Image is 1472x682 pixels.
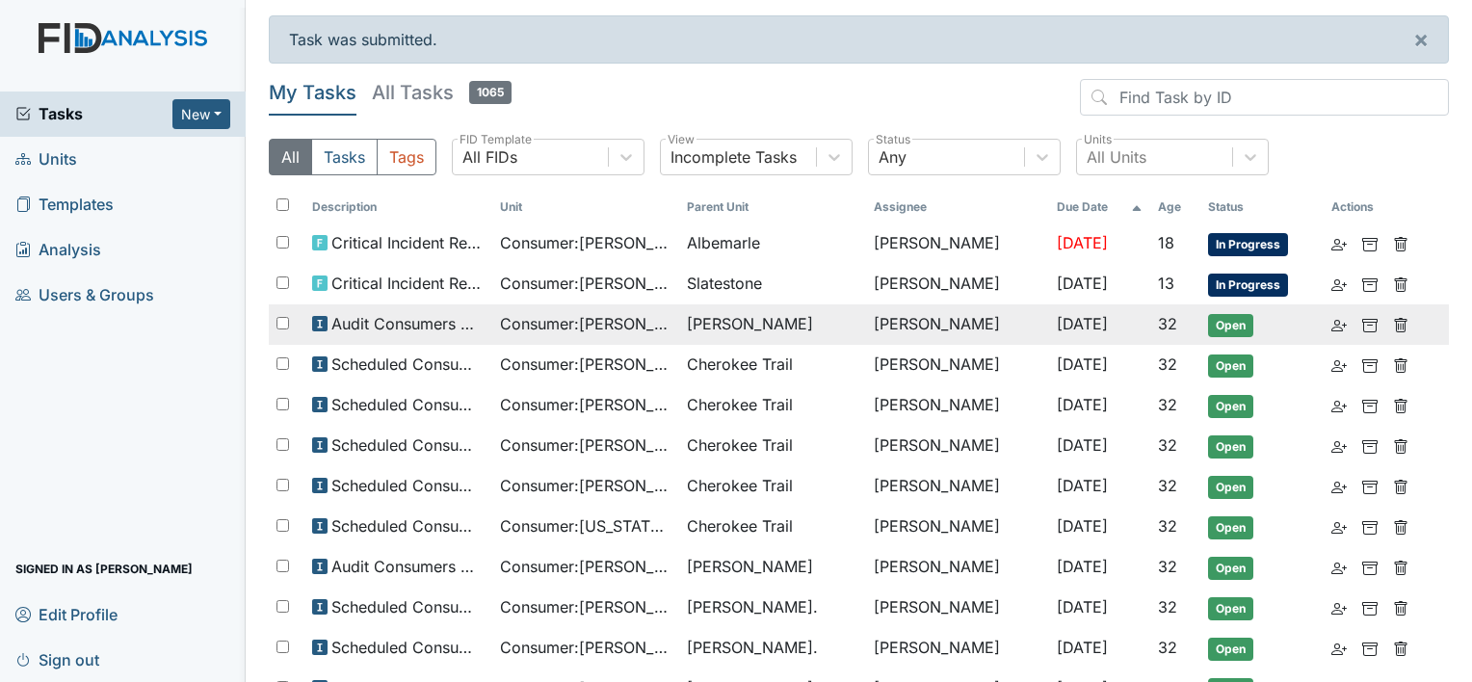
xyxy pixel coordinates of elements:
[500,636,671,659] span: Consumer : [PERSON_NAME]
[1362,555,1378,578] a: Archive
[15,144,77,174] span: Units
[269,15,1449,64] div: Task was submitted.
[304,191,491,223] th: Toggle SortBy
[866,507,1049,547] td: [PERSON_NAME]
[679,191,866,223] th: Toggle SortBy
[1200,191,1324,223] th: Toggle SortBy
[500,353,671,376] span: Consumer : [PERSON_NAME]
[1057,597,1108,616] span: [DATE]
[500,231,671,254] span: Consumer : [PERSON_NAME][GEOGRAPHIC_DATA]
[1158,557,1177,576] span: 32
[866,304,1049,345] td: [PERSON_NAME]
[331,353,484,376] span: Scheduled Consumer Chart Review
[331,231,484,254] span: Critical Incident Report
[377,139,436,175] button: Tags
[1057,557,1108,576] span: [DATE]
[372,79,512,106] h5: All Tasks
[1393,433,1408,457] a: Delete
[1057,638,1108,657] span: [DATE]
[866,385,1049,426] td: [PERSON_NAME]
[1057,395,1108,414] span: [DATE]
[15,554,193,584] span: Signed in as [PERSON_NAME]
[1362,474,1378,497] a: Archive
[1150,191,1200,223] th: Toggle SortBy
[1158,476,1177,495] span: 32
[1393,636,1408,659] a: Delete
[500,433,671,457] span: Consumer : [PERSON_NAME]
[1057,516,1108,536] span: [DATE]
[15,102,172,125] a: Tasks
[1208,638,1253,661] span: Open
[866,264,1049,304] td: [PERSON_NAME]
[866,426,1049,466] td: [PERSON_NAME]
[1394,16,1448,63] button: ×
[269,79,356,106] h5: My Tasks
[500,555,671,578] span: Consumer : [PERSON_NAME]
[500,393,671,416] span: Consumer : [PERSON_NAME]
[172,99,230,129] button: New
[331,393,484,416] span: Scheduled Consumer Chart Review
[1393,555,1408,578] a: Delete
[687,595,818,618] span: [PERSON_NAME].
[1362,636,1378,659] a: Archive
[500,474,671,497] span: Consumer : [PERSON_NAME]
[276,198,289,211] input: Toggle All Rows Selected
[331,474,484,497] span: Scheduled Consumer Chart Review
[687,312,813,335] span: [PERSON_NAME]
[1393,312,1408,335] a: Delete
[866,191,1049,223] th: Assignee
[1208,516,1253,539] span: Open
[866,466,1049,507] td: [PERSON_NAME]
[15,644,99,674] span: Sign out
[500,272,671,295] span: Consumer : [PERSON_NAME]
[1393,474,1408,497] a: Delete
[311,139,378,175] button: Tasks
[1057,476,1108,495] span: [DATE]
[1087,145,1146,169] div: All Units
[1158,597,1177,616] span: 32
[866,223,1049,264] td: [PERSON_NAME]
[866,547,1049,588] td: [PERSON_NAME]
[1158,516,1177,536] span: 32
[687,433,793,457] span: Cherokee Trail
[1413,25,1429,53] span: ×
[1208,395,1253,418] span: Open
[1158,354,1177,374] span: 32
[1057,274,1108,293] span: [DATE]
[269,139,312,175] button: All
[1362,231,1378,254] a: Archive
[331,514,484,538] span: Scheduled Consumer Chart Review
[1362,393,1378,416] a: Archive
[687,272,762,295] span: Slatestone
[866,628,1049,669] td: [PERSON_NAME]
[687,393,793,416] span: Cherokee Trail
[1208,314,1253,337] span: Open
[331,595,484,618] span: Scheduled Consumer Chart Review
[1362,312,1378,335] a: Archive
[1158,274,1174,293] span: 13
[1393,514,1408,538] a: Delete
[687,474,793,497] span: Cherokee Trail
[1393,231,1408,254] a: Delete
[1208,233,1288,256] span: In Progress
[687,636,818,659] span: [PERSON_NAME].
[670,145,797,169] div: Incomplete Tasks
[687,514,793,538] span: Cherokee Trail
[15,190,114,220] span: Templates
[687,231,760,254] span: Albemarle
[1049,191,1150,223] th: Toggle SortBy
[1362,514,1378,538] a: Archive
[1057,314,1108,333] span: [DATE]
[1158,638,1177,657] span: 32
[331,555,484,578] span: Audit Consumers Charts
[1158,314,1177,333] span: 32
[866,345,1049,385] td: [PERSON_NAME]
[331,433,484,457] span: Scheduled Consumer Chart Review
[1393,272,1408,295] a: Delete
[687,555,813,578] span: [PERSON_NAME]
[331,636,484,659] span: Scheduled Consumer Chart Review
[331,272,484,295] span: Critical Incident Report
[1208,597,1253,620] span: Open
[1208,354,1253,378] span: Open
